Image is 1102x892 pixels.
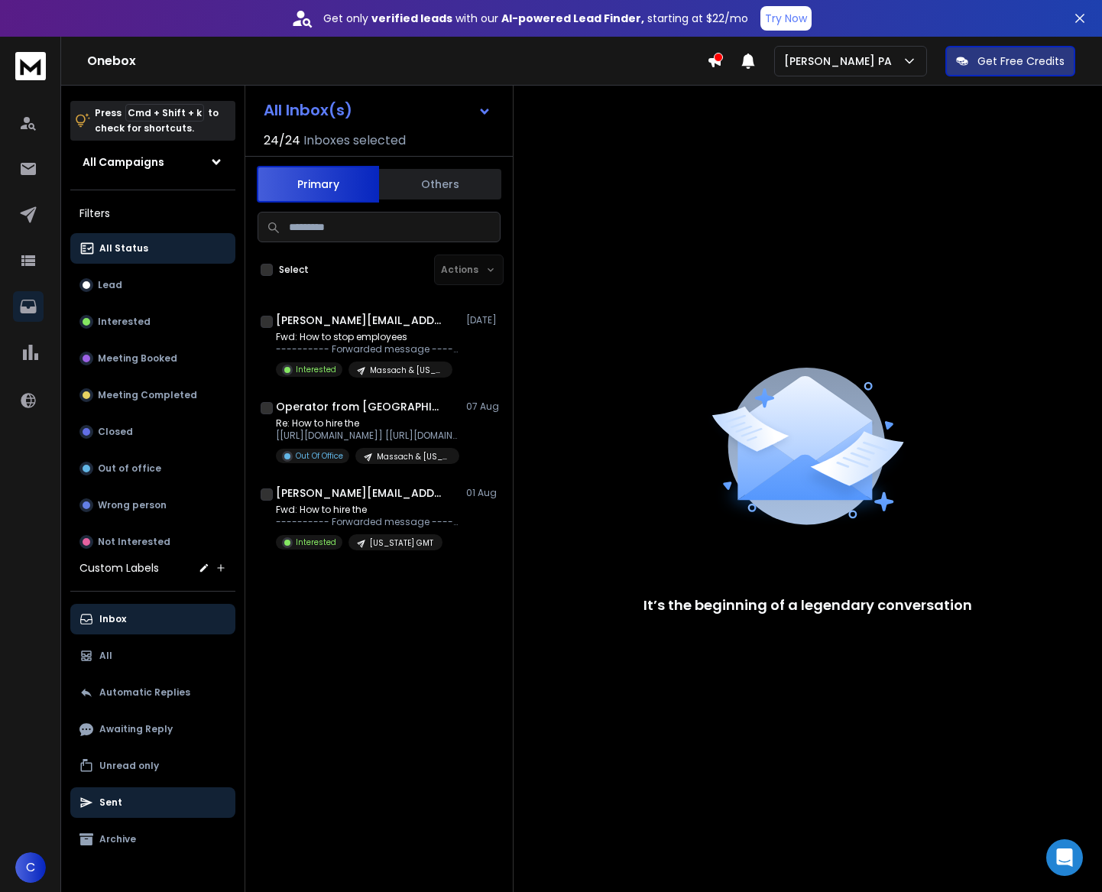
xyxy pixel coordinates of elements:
[87,52,707,70] h1: Onebox
[70,714,235,744] button: Awaiting Reply
[70,307,235,337] button: Interested
[276,516,459,528] p: ---------- Forwarded message --------- From: [PERSON_NAME]
[79,560,159,576] h3: Custom Labels
[977,54,1065,69] p: Get Free Credits
[83,154,164,170] h1: All Campaigns
[370,537,433,549] p: [US_STATE] GMT
[70,453,235,484] button: Out of office
[70,490,235,521] button: Wrong person
[323,11,748,26] p: Get only with our starting at $22/mo
[296,537,336,548] p: Interested
[99,796,122,809] p: Sent
[303,131,406,150] h3: Inboxes selected
[98,279,122,291] p: Lead
[95,105,219,136] p: Press to check for shortcuts.
[296,450,343,462] p: Out Of Office
[70,380,235,410] button: Meeting Completed
[99,686,190,699] p: Automatic Replies
[98,462,161,475] p: Out of office
[70,270,235,300] button: Lead
[70,604,235,634] button: Inbox
[70,527,235,557] button: Not Interested
[99,650,112,662] p: All
[379,167,501,201] button: Others
[760,6,812,31] button: Try Now
[276,504,459,516] p: Fwd: How to hire the
[264,102,352,118] h1: All Inbox(s)
[70,787,235,818] button: Sent
[99,723,173,735] p: Awaiting Reply
[70,417,235,447] button: Closed
[1046,839,1083,876] div: Open Intercom Messenger
[370,365,443,376] p: Massach & [US_STATE] EST
[784,54,898,69] p: [PERSON_NAME] PA
[643,595,972,616] p: It’s the beginning of a legendary conversation
[99,613,126,625] p: Inbox
[15,852,46,883] button: C
[276,343,459,355] p: ---------- Forwarded message --------- From: [GEOGRAPHIC_DATA]
[70,147,235,177] button: All Campaigns
[276,313,444,328] h1: [PERSON_NAME][EMAIL_ADDRESS][DOMAIN_NAME]
[765,11,807,26] p: Try Now
[371,11,452,26] strong: verified leads
[15,52,46,80] img: logo
[501,11,644,26] strong: AI-powered Lead Finder,
[945,46,1075,76] button: Get Free Credits
[377,451,450,462] p: Massach & [US_STATE] EST
[276,485,444,501] h1: [PERSON_NAME][EMAIL_ADDRESS][DOMAIN_NAME]
[70,343,235,374] button: Meeting Booked
[98,316,151,328] p: Interested
[257,166,379,203] button: Primary
[276,417,459,430] p: Re: How to hire the
[251,95,504,125] button: All Inbox(s)
[276,399,444,414] h1: Operator from [GEOGRAPHIC_DATA]
[70,824,235,855] button: Archive
[70,751,235,781] button: Unread only
[466,401,501,413] p: 07 Aug
[99,833,136,845] p: Archive
[70,203,235,224] h3: Filters
[98,536,170,548] p: Not Interested
[98,352,177,365] p: Meeting Booked
[99,242,148,255] p: All Status
[264,131,300,150] span: 24 / 24
[466,314,501,326] p: [DATE]
[276,331,459,343] p: Fwd: How to stop employees
[466,487,501,499] p: 01 Aug
[125,104,204,122] span: Cmd + Shift + k
[70,233,235,264] button: All Status
[296,364,336,375] p: Interested
[276,430,459,442] p: [[URL][DOMAIN_NAME]] [[URL][DOMAIN_NAME]] #25333688: How to hire the
[98,499,167,511] p: Wrong person
[98,426,133,438] p: Closed
[70,641,235,671] button: All
[98,389,197,401] p: Meeting Completed
[279,264,309,276] label: Select
[99,760,159,772] p: Unread only
[70,677,235,708] button: Automatic Replies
